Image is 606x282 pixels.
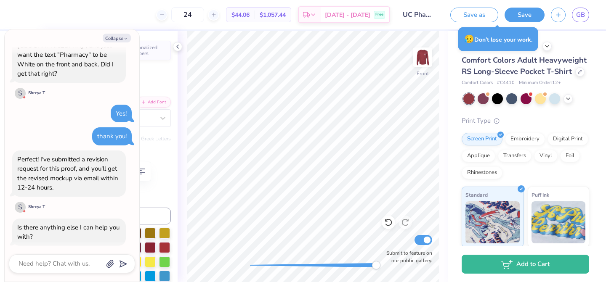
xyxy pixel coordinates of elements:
div: Print Type [462,116,589,126]
div: Don’t lose your work. [458,27,538,51]
div: Digital Print [548,133,588,145]
a: GB [572,8,589,22]
button: Add Font [136,97,171,108]
div: Yes! [116,109,127,118]
input: Untitled Design [396,6,438,23]
div: Vinyl [534,150,558,162]
div: S [15,202,26,213]
div: Shreya T [28,90,45,96]
span: Comfort Colors [462,79,493,87]
div: S [15,88,26,99]
div: Rhinestones [462,166,502,179]
span: # C4410 [497,79,515,87]
button: Personalized Numbers [112,41,171,60]
span: $1,057.44 [260,11,286,19]
div: Foil [560,150,580,162]
button: Collapse [103,34,131,42]
div: Is there anything else I can help you with? [17,223,120,241]
span: Standard [465,190,488,199]
button: Switch to Greek Letters [118,135,171,142]
div: Accessibility label [372,261,380,269]
div: Screen Print [462,133,502,145]
button: Save [505,8,545,22]
button: Save as [450,8,498,22]
div: Front [417,70,429,77]
img: Puff Ink [532,201,586,243]
div: Perfect! I've submitted a revision request for this proof, and you'll get the revised mockup via ... [17,155,118,192]
span: [DATE] - [DATE] [325,11,370,19]
span: $44.06 [231,11,250,19]
span: Free [375,12,383,18]
img: Front [414,49,431,66]
span: Minimum Order: 12 + [519,79,561,87]
span: Puff Ink [532,190,549,199]
div: thank you! [97,132,127,140]
input: – – [171,7,204,22]
div: Applique [462,150,495,162]
label: Submit to feature on our public gallery. [382,249,432,264]
span: 😥 [464,34,474,45]
span: GB [576,10,585,20]
div: Embroidery [505,133,545,145]
span: Comfort Colors Adult Heavyweight RS Long-Sleeve Pocket T-Shirt [462,55,587,76]
img: Standard [465,201,520,243]
button: Add to Cart [462,255,589,274]
div: Transfers [498,150,532,162]
span: Personalized Numbers [128,45,166,56]
div: Shreya T [28,204,45,210]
